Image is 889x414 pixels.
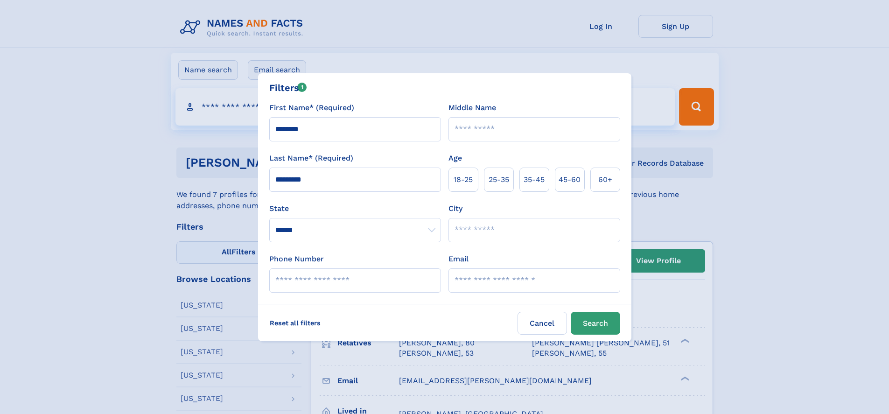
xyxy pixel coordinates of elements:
[524,174,545,185] span: 35‑45
[448,102,496,113] label: Middle Name
[269,153,353,164] label: Last Name* (Required)
[518,312,567,335] label: Cancel
[269,203,441,214] label: State
[264,312,327,334] label: Reset all filters
[559,174,581,185] span: 45‑60
[269,102,354,113] label: First Name* (Required)
[448,253,469,265] label: Email
[454,174,473,185] span: 18‑25
[489,174,509,185] span: 25‑35
[598,174,612,185] span: 60+
[448,203,462,214] label: City
[448,153,462,164] label: Age
[269,81,307,95] div: Filters
[269,253,324,265] label: Phone Number
[571,312,620,335] button: Search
